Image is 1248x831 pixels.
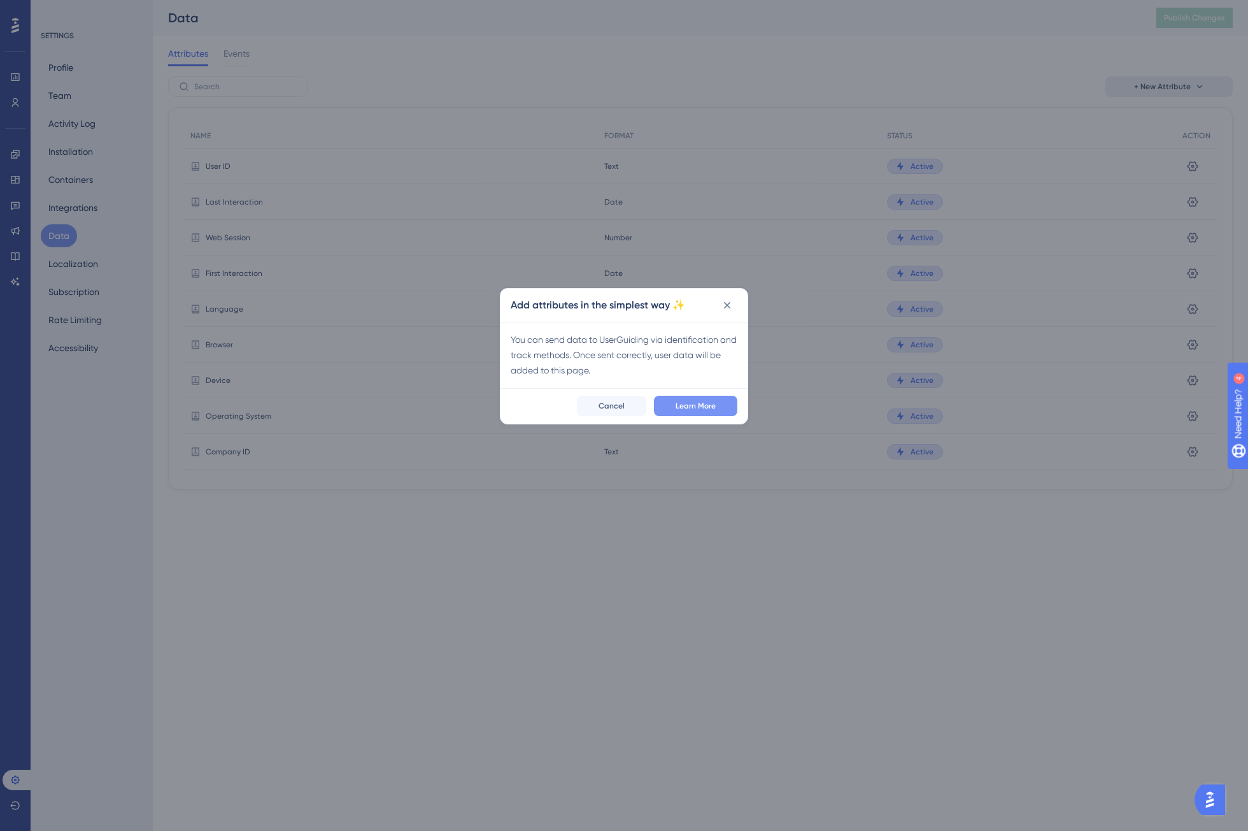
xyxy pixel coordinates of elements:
div: 4 [89,6,92,17]
iframe: UserGuiding AI Assistant Launcher [1195,781,1233,819]
span: Learn More [676,401,716,411]
span: Cancel [599,401,625,411]
span: Need Help? [30,3,80,18]
h2: Add attributes in the simplest way ✨ [511,298,685,313]
div: You can send data to UserGuiding via identification and track methods. Once sent correctly, user ... [511,332,737,378]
